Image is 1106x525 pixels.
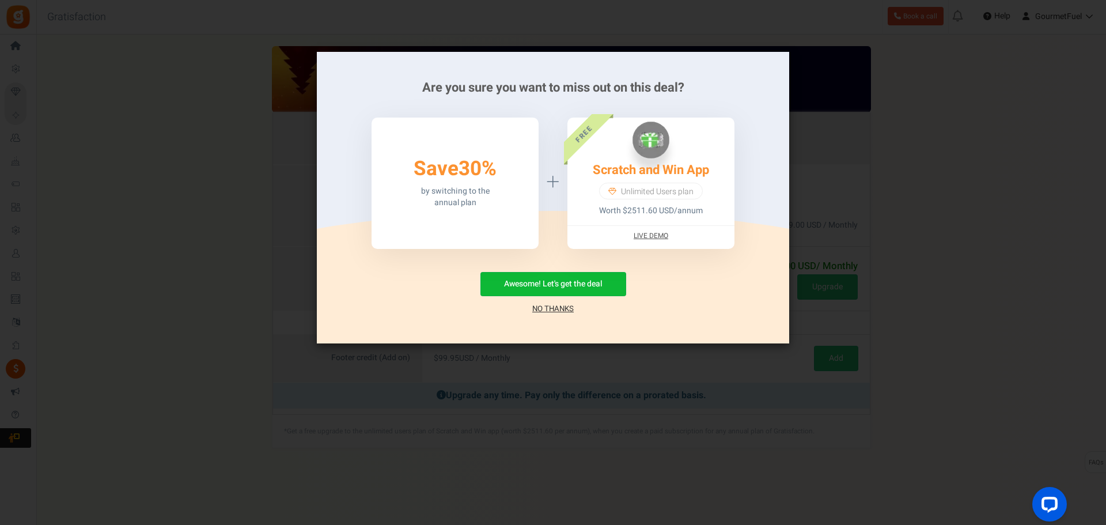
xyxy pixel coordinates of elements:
p: by switching to the annual plan [421,186,490,209]
a: Scratch and Win App [593,161,709,179]
span: 30% [459,154,497,184]
span: Unlimited Users plan [621,186,694,198]
img: Scratch and Win [632,122,669,158]
div: FREE [547,97,620,169]
a: No Thanks [532,303,574,315]
h3: Save [414,158,497,180]
button: Awesome! Let's get the deal [480,272,626,296]
a: Live Demo [634,231,668,241]
p: Worth $2511.60 USD/annum [599,205,703,217]
h2: Are you sure you want to miss out on this deal? [334,81,772,95]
